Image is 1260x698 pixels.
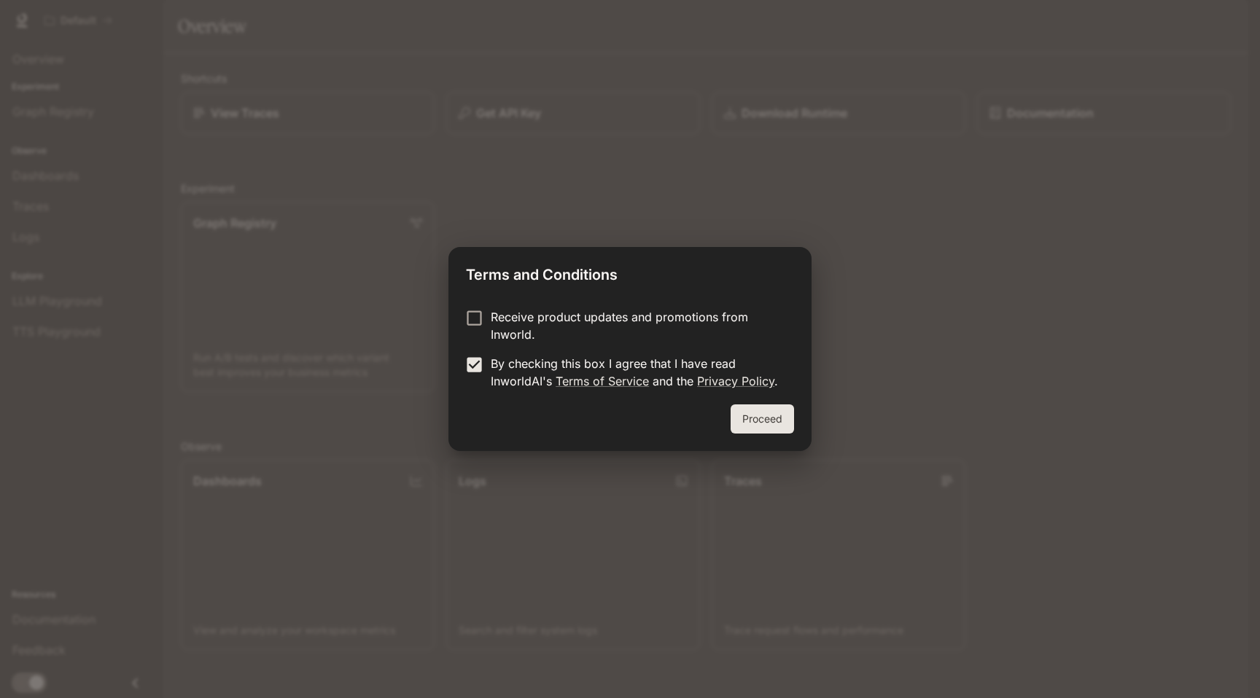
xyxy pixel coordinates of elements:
[731,404,794,434] button: Proceed
[491,355,782,390] p: By checking this box I agree that I have read InworldAI's and the .
[448,247,812,297] h2: Terms and Conditions
[556,374,649,388] a: Terms of Service
[697,374,774,388] a: Privacy Policy
[491,308,782,343] p: Receive product updates and promotions from Inworld.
